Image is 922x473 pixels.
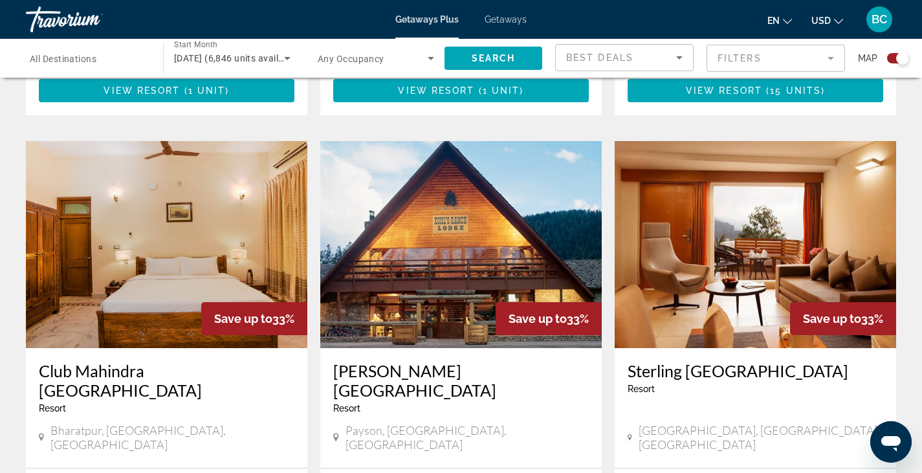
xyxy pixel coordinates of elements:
span: View Resort [686,85,762,96]
span: USD [811,16,831,26]
button: Change currency [811,11,843,30]
span: 1 unit [188,85,226,96]
span: Resort [39,403,66,413]
button: View Resort(15 units) [628,79,883,102]
img: S316I01X.jpg [26,141,307,348]
span: 15 units [770,85,821,96]
div: 33% [201,302,307,335]
span: Resort [333,403,360,413]
span: Payson, [GEOGRAPHIC_DATA], [GEOGRAPHIC_DATA] [346,423,589,452]
span: 1 unit [483,85,520,96]
span: BC [872,13,887,26]
span: Best Deals [566,52,633,63]
span: Resort [628,384,655,394]
span: Save up to [509,312,567,325]
button: User Menu [862,6,896,33]
button: Change language [767,11,792,30]
span: Any Occupancy [318,54,384,64]
span: View Resort [104,85,180,96]
a: Club Mahindra [GEOGRAPHIC_DATA] [39,361,294,400]
span: en [767,16,780,26]
a: Getaways [485,14,527,25]
span: Bharatpur, [GEOGRAPHIC_DATA], [GEOGRAPHIC_DATA] [50,423,294,452]
span: ( ) [475,85,524,96]
div: 33% [790,302,896,335]
a: Sterling [GEOGRAPHIC_DATA] [628,361,883,380]
span: Save up to [214,312,272,325]
button: Filter [707,44,845,72]
button: View Resort(1 unit) [39,79,294,102]
button: Search [445,47,542,70]
a: Getaways Plus [395,14,459,25]
img: 3111I01X.jpg [615,141,896,348]
button: View Resort(1 unit) [333,79,589,102]
span: Map [858,49,877,67]
span: View Resort [398,85,474,96]
div: 33% [496,302,602,335]
span: ( ) [762,85,825,96]
span: Start Month [174,40,217,49]
span: ( ) [181,85,230,96]
span: All Destinations [30,54,96,64]
iframe: Button to launch messaging window [870,421,912,463]
span: [DATE] (6,846 units available) [174,53,300,63]
a: [PERSON_NAME][GEOGRAPHIC_DATA] [333,361,589,400]
span: Search [472,53,516,63]
span: Save up to [803,312,861,325]
a: Travorium [26,3,155,36]
mat-select: Sort by [566,50,683,65]
span: [GEOGRAPHIC_DATA], [GEOGRAPHIC_DATA], [GEOGRAPHIC_DATA] [639,423,883,452]
img: 3986E01L.jpg [320,141,602,348]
